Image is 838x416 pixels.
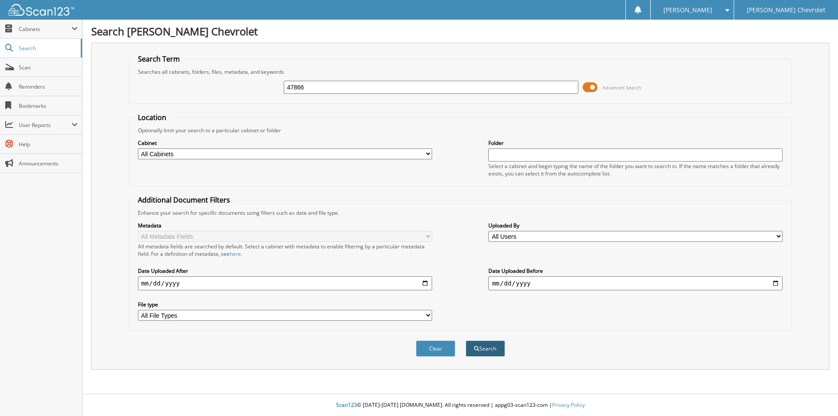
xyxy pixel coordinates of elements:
[19,25,72,33] span: Cabinets
[138,276,432,290] input: start
[488,267,783,275] label: Date Uploaded Before
[416,340,455,357] button: Clear
[138,222,432,229] label: Metadata
[488,276,783,290] input: end
[134,127,787,134] div: Optionally limit your search to a particular cabinet or folder
[663,7,712,13] span: [PERSON_NAME]
[230,250,241,258] a: here
[19,141,78,148] span: Help
[134,195,234,205] legend: Additional Document Filters
[466,340,505,357] button: Search
[138,267,432,275] label: Date Uploaded After
[19,121,72,129] span: User Reports
[794,374,838,416] iframe: Chat Widget
[19,64,78,71] span: Scan
[488,222,783,229] label: Uploaded By
[134,68,787,76] div: Searches all cabinets, folders, files, metadata, and keywords
[488,162,783,177] div: Select a cabinet and begin typing the name of the folder you want to search in. If the name match...
[19,45,76,52] span: Search
[134,113,171,122] legend: Location
[138,139,432,147] label: Cabinet
[134,209,787,217] div: Enhance your search for specific documents using filters such as date and file type.
[19,160,78,167] span: Announcements
[91,24,829,38] h1: Search [PERSON_NAME] Chevrolet
[552,401,585,409] a: Privacy Policy
[134,54,184,64] legend: Search Term
[82,395,838,416] div: © [DATE]-[DATE] [DOMAIN_NAME]. All rights reserved | appg03-scan123-com |
[138,301,432,308] label: File type
[138,243,432,258] div: All metadata fields are searched by default. Select a cabinet with metadata to enable filtering b...
[747,7,825,13] span: [PERSON_NAME] Chevrolet
[19,83,78,90] span: Reminders
[602,84,641,91] span: Advanced Search
[488,139,783,147] label: Folder
[336,401,357,409] span: Scan123
[19,102,78,110] span: Bookmarks
[9,4,74,16] img: scan123-logo-white.svg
